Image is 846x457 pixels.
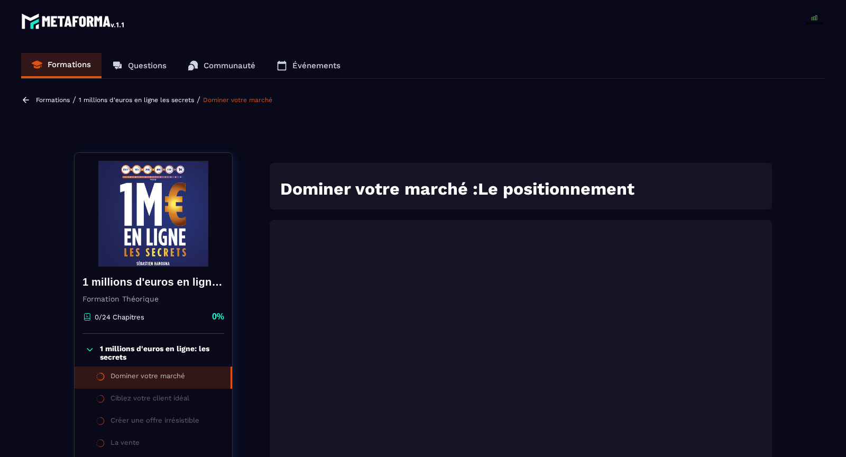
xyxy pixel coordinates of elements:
[100,344,222,361] p: 1 millions d'euros en ligne: les secrets
[177,53,266,78] a: Communauté
[203,96,272,104] a: Dominer votre marché
[478,179,635,199] strong: Le positionnement
[79,96,194,104] a: 1 millions d'euros en ligne les secrets
[266,53,351,78] a: Événements
[82,295,224,303] p: Formation Théorique
[197,95,200,105] span: /
[82,161,224,267] img: banner
[292,61,341,70] p: Événements
[204,61,255,70] p: Communauté
[36,96,70,104] a: Formations
[280,179,478,199] strong: Dominer votre marché :
[21,53,102,78] a: Formations
[111,438,140,450] div: La vente
[72,95,76,105] span: /
[95,313,144,321] p: 0/24 Chapitres
[211,311,224,323] p: 0%
[111,416,199,428] div: Créer une offre irrésistible
[82,275,224,289] h4: 1 millions d'euros en ligne les secrets
[128,61,167,70] p: Questions
[111,372,185,383] div: Dominer votre marché
[102,53,177,78] a: Questions
[111,394,189,406] div: Ciblez votre client idéal
[48,60,91,69] p: Formations
[21,11,126,32] img: logo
